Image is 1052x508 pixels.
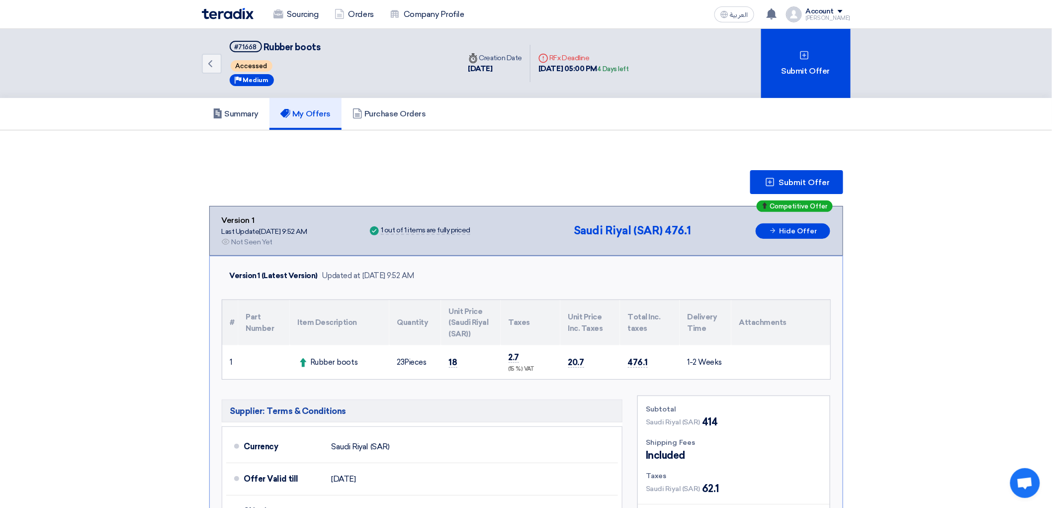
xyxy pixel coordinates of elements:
div: [PERSON_NAME] [806,15,851,21]
th: Item Description [290,300,389,346]
div: [DATE] 05:00 PM [538,63,629,75]
div: Submit Offer [761,29,851,98]
span: Saudi Riyal (SAR) [646,484,700,494]
span: Submit Offer [779,179,830,187]
a: My Offers [269,98,342,130]
th: Unit Price Inc. Taxes [560,300,620,346]
th: Taxes [501,300,560,346]
span: 476.1 [628,357,648,368]
span: 2.7 [509,352,520,363]
h5: My Offers [280,109,331,119]
div: [DATE] [468,63,523,75]
img: Teradix logo [202,8,254,19]
img: profile_test.png [786,6,802,22]
span: 476.1 [665,224,692,237]
div: Rubber boots [298,357,381,368]
div: Offer Valid till [244,467,324,491]
div: Creation Date [468,53,523,63]
a: Purchase Orders [342,98,437,130]
th: Part Number [238,300,290,346]
span: 23 [397,358,405,367]
h5: Rubber boots [230,41,321,53]
a: Orders [327,3,382,25]
h5: Summary [213,109,259,119]
span: Saudi Riyal (SAR) [574,224,663,237]
a: Summary [202,98,270,130]
div: Open chat [1010,468,1040,498]
span: 62.1 [702,481,719,496]
div: Account [806,7,834,16]
div: Version 1 [222,214,307,226]
button: العربية [714,6,754,22]
a: Company Profile [382,3,472,25]
button: Hide Offer [756,223,830,239]
span: العربية [730,11,748,18]
th: Total Inc. taxes [620,300,680,346]
div: Saudi Riyal (SAR) [332,437,390,456]
div: Currency [244,435,324,459]
div: (15 %) VAT [509,365,552,374]
span: Included [646,448,685,463]
a: Sourcing [265,3,327,25]
div: Version 1 (Latest Version) [230,270,318,282]
span: Rubber boots [263,42,320,53]
span: Accessed [231,60,272,72]
h5: Supplier: Terms & Conditions [222,400,623,422]
th: Attachments [731,300,830,346]
h5: Purchase Orders [352,109,426,119]
th: Delivery Time [680,300,731,346]
div: Last Update [DATE] 9:52 AM [222,226,307,237]
th: Unit Price (Saudi Riyal (SAR)) [441,300,501,346]
span: 20.7 [568,357,584,368]
span: Medium [243,77,269,84]
button: Submit Offer [750,170,843,194]
th: # [222,300,238,346]
span: 414 [702,414,718,429]
td: 1-2 Weeks [680,345,731,379]
span: 18 [449,357,457,368]
div: Subtotal [646,404,822,414]
span: [DATE] [332,474,356,484]
span: Saudi Riyal (SAR) [646,417,700,427]
div: Shipping Fees [646,437,822,448]
div: #71668 [235,44,257,50]
div: 1 out of 1 items are fully priced [381,227,470,235]
td: 1 [222,345,238,379]
span: Competitive Offer [770,203,828,209]
div: 4 Days left [597,64,629,74]
td: Pieces [389,345,441,379]
div: Taxes [646,471,822,481]
div: RFx Deadline [538,53,629,63]
th: Quantity [389,300,441,346]
div: Updated at [DATE] 9:52 AM [322,270,414,282]
div: Not Seen Yet [232,237,272,247]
